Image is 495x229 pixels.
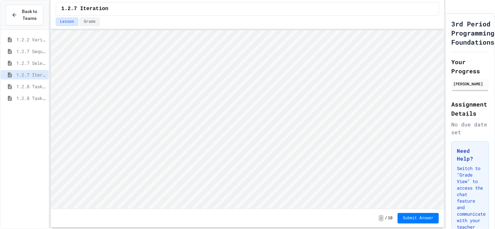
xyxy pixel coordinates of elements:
span: Back to Teams [21,8,38,22]
h2: Your Progress [452,57,489,76]
span: 1.2.2 Variable Types [16,36,46,43]
h2: Assignment Details [452,100,489,118]
span: 1.2.7 Sequencing [16,48,46,55]
span: Submit Answer [403,216,434,221]
h1: 3rd Period Programming Foundations [452,19,495,47]
button: Submit Answer [398,213,439,223]
button: Back to Teams [6,5,43,25]
span: 1.2.7 Iteration [16,71,46,78]
span: 1.2.8 Task 1 [16,83,46,90]
div: No due date set [452,121,489,136]
iframe: Snap! Programming Environment [51,30,444,209]
span: / [385,216,387,221]
div: [PERSON_NAME] [454,81,487,87]
span: 1.2.7 Iteration [61,5,108,13]
span: 1.2.7 Selection [16,60,46,66]
h3: Need Help? [457,147,484,163]
span: 1.2.8 Task 2 [16,95,46,102]
button: Lesson [56,18,78,26]
button: Grade [80,18,100,26]
span: 10 [388,216,393,221]
span: - [379,215,384,222]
